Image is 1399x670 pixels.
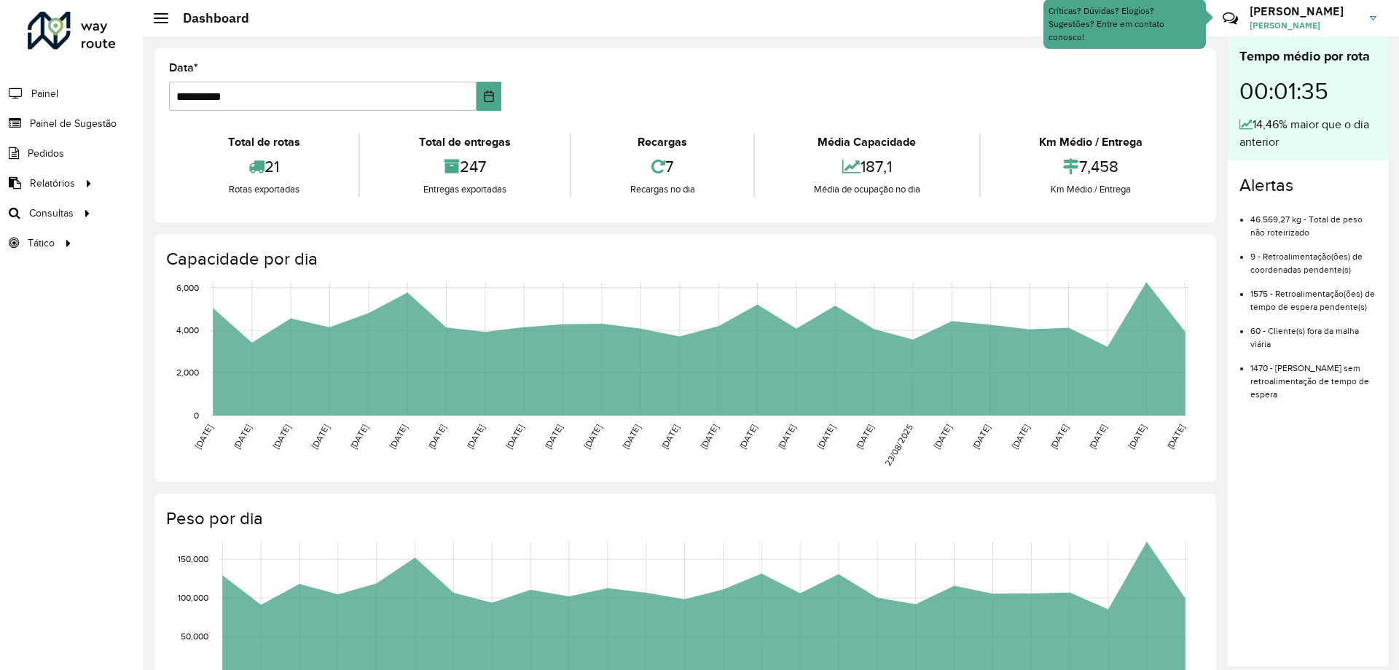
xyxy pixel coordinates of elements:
[176,283,199,292] text: 6,000
[759,182,975,197] div: Média de ocupação no dia
[575,151,750,182] div: 7
[1215,3,1246,34] a: Contato Rápido
[1250,239,1376,276] li: 9 - Retroalimentação(ões) de coordenadas pendente(s)
[271,423,292,451] text: [DATE]
[1250,202,1376,239] li: 46.569,27 kg - Total de peso não roteirizado
[932,423,953,451] text: [DATE]
[883,423,914,468] text: 23/08/2025
[388,423,409,451] text: [DATE]
[1250,313,1376,351] li: 60 - Cliente(s) fora da malha viária
[659,423,681,451] text: [DATE]
[1250,4,1359,18] h3: [PERSON_NAME]
[1239,175,1376,196] h4: Alertas
[169,59,198,77] label: Data
[815,423,836,451] text: [DATE]
[1239,47,1376,66] div: Tempo médio por rota
[759,133,975,151] div: Média Capacidade
[173,182,355,197] div: Rotas exportadas
[575,182,750,197] div: Recargas no dia
[543,423,564,451] text: [DATE]
[1010,423,1031,451] text: [DATE]
[465,423,486,451] text: [DATE]
[776,423,797,451] text: [DATE]
[984,133,1198,151] div: Km Médio / Entrega
[176,325,199,335] text: 4,000
[1049,423,1070,451] text: [DATE]
[31,86,58,101] span: Painel
[971,423,992,451] text: [DATE]
[364,182,565,197] div: Entregas exportadas
[30,176,75,191] span: Relatórios
[166,249,1202,270] h4: Capacidade por dia
[29,206,74,221] span: Consultas
[181,631,208,641] text: 50,000
[759,151,975,182] div: 187,1
[1239,116,1376,151] div: 14,46% maior que o dia anterior
[426,423,447,451] text: [DATE]
[477,82,502,111] button: Choose Date
[310,423,331,451] text: [DATE]
[582,423,603,451] text: [DATE]
[348,423,369,451] text: [DATE]
[168,10,249,26] h2: Dashboard
[575,133,750,151] div: Recargas
[1250,276,1376,313] li: 1575 - Retroalimentação(ões) de tempo de espera pendente(s)
[504,423,525,451] text: [DATE]
[984,182,1198,197] div: Km Médio / Entrega
[1126,423,1148,451] text: [DATE]
[194,410,199,420] text: 0
[1250,351,1376,401] li: 1470 - [PERSON_NAME] sem retroalimentação de tempo de espera
[854,423,875,451] text: [DATE]
[364,151,565,182] div: 247
[30,116,117,131] span: Painel de Sugestão
[28,235,55,251] span: Tático
[984,151,1198,182] div: 7,458
[173,133,355,151] div: Total de rotas
[621,423,642,451] text: [DATE]
[28,146,64,161] span: Pedidos
[232,423,253,451] text: [DATE]
[1087,423,1108,451] text: [DATE]
[1250,19,1359,32] span: [PERSON_NAME]
[176,368,199,378] text: 2,000
[178,554,208,564] text: 150,000
[193,423,214,451] text: [DATE]
[1239,66,1376,116] div: 00:01:35
[1165,423,1186,451] text: [DATE]
[364,133,565,151] div: Total de entregas
[178,593,208,602] text: 100,000
[737,423,759,451] text: [DATE]
[173,151,355,182] div: 21
[699,423,720,451] text: [DATE]
[166,508,1202,529] h4: Peso por dia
